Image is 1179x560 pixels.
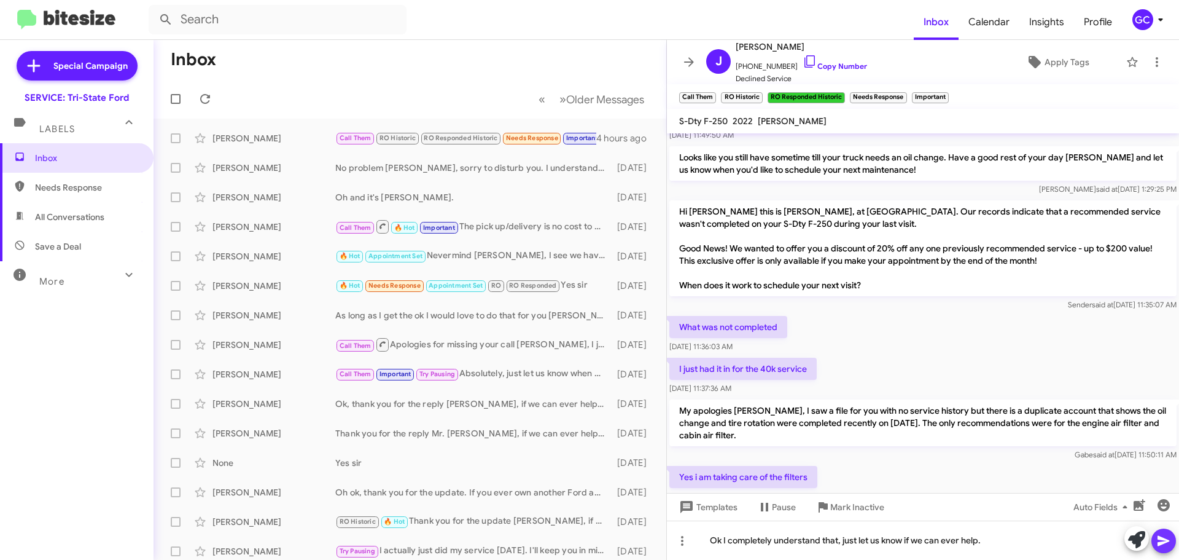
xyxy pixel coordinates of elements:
[53,60,128,72] span: Special Campaign
[914,4,959,40] a: Inbox
[35,211,104,223] span: All Conversations
[611,457,656,469] div: [DATE]
[340,342,372,350] span: Call Them
[1096,184,1118,194] span: said at
[669,492,732,501] span: [DATE] 11:52:29 AM
[667,521,1179,560] div: Ok I completely understand that, just let us know if we can ever help.
[335,162,611,174] div: No problem [PERSON_NAME], sorry to disturb you. I understand performing your own maintenance, if ...
[669,130,734,140] span: [DATE] 11:49:50 AM
[171,50,216,69] h1: Inbox
[335,219,611,234] div: The pick up/delivery is no cost to you, Ford pays us to offer that. We can do whatever is easier ...
[212,162,335,174] div: [PERSON_NAME]
[506,134,558,142] span: Needs Response
[212,545,335,558] div: [PERSON_NAME]
[596,132,656,144] div: 4 hours ago
[539,92,545,107] span: «
[335,486,611,499] div: Oh ok, thank you for the update. If you ever own another Ford and need assistance please don't he...
[212,221,335,233] div: [PERSON_NAME]
[611,221,656,233] div: [DATE]
[994,51,1120,73] button: Apply Tags
[429,282,483,290] span: Appointment Set
[830,496,884,518] span: Mark Inactive
[611,545,656,558] div: [DATE]
[379,134,416,142] span: RO Historic
[212,280,335,292] div: [PERSON_NAME]
[611,191,656,203] div: [DATE]
[669,400,1177,446] p: My apologies [PERSON_NAME], I saw a file for you with no service history but there is a duplicate...
[335,337,611,352] div: Apologies for missing your call [PERSON_NAME], I just called and left a message with how to get i...
[212,368,335,381] div: [PERSON_NAME]
[611,280,656,292] div: [DATE]
[509,282,556,290] span: RO Responded
[25,92,129,104] div: SERVICE: Tri-State Ford
[368,282,421,290] span: Needs Response
[212,191,335,203] div: [PERSON_NAME]
[1092,300,1113,309] span: said at
[212,132,335,144] div: [PERSON_NAME]
[379,370,411,378] span: Important
[850,92,906,103] small: Needs Response
[611,250,656,262] div: [DATE]
[340,370,372,378] span: Call Them
[1068,300,1177,309] span: Sender [DATE] 11:35:07 AM
[368,252,422,260] span: Appointment Set
[1045,51,1089,73] span: Apply Tags
[611,427,656,440] div: [DATE]
[1075,450,1177,459] span: Gabe [DATE] 11:50:11 AM
[335,515,611,529] div: Thank you for the update [PERSON_NAME], if you ever have a Ford and need assistance please dont h...
[669,466,817,488] p: Yes i am taking care of the filters
[212,398,335,410] div: [PERSON_NAME]
[1122,9,1165,30] button: GC
[733,116,753,127] span: 2022
[721,92,762,103] small: RO Historic
[611,339,656,351] div: [DATE]
[212,457,335,469] div: None
[212,309,335,321] div: [PERSON_NAME]
[736,54,867,73] span: [PHONE_NUMBER]
[340,518,376,526] span: RO Historic
[803,61,867,71] a: Copy Number
[212,339,335,351] div: [PERSON_NAME]
[212,516,335,528] div: [PERSON_NAME]
[1073,496,1132,518] span: Auto Fields
[669,200,1177,296] p: Hi [PERSON_NAME] this is [PERSON_NAME], at [GEOGRAPHIC_DATA]. Our records indicate that a recomme...
[679,92,716,103] small: Call Them
[566,134,598,142] span: Important
[806,496,894,518] button: Mark Inactive
[1019,4,1074,40] a: Insights
[566,93,644,106] span: Older Messages
[552,87,652,112] button: Next
[335,131,596,145] div: Yes i am taking care of the filters
[212,486,335,499] div: [PERSON_NAME]
[39,276,64,287] span: More
[335,309,611,321] div: As long as I get the ok I would love to do that for you [PERSON_NAME], Let me run that up the fla...
[959,4,1019,40] span: Calendar
[340,224,372,232] span: Call Them
[212,427,335,440] div: [PERSON_NAME]
[669,342,733,351] span: [DATE] 11:36:03 AM
[736,39,867,54] span: [PERSON_NAME]
[611,309,656,321] div: [DATE]
[669,146,1177,181] p: Looks like you still have sometime till your truck needs an oil change. Have a good rest of your ...
[423,224,455,232] span: Important
[736,73,867,85] span: Declined Service
[1074,4,1122,40] a: Profile
[340,134,372,142] span: Call Them
[212,250,335,262] div: [PERSON_NAME]
[1039,184,1177,194] span: [PERSON_NAME] [DATE] 1:29:25 PM
[669,316,787,338] p: What was not completed
[1093,450,1115,459] span: said at
[611,162,656,174] div: [DATE]
[669,384,731,393] span: [DATE] 11:37:36 AM
[419,370,455,378] span: Try Pausing
[667,496,747,518] button: Templates
[491,282,501,290] span: RO
[677,496,737,518] span: Templates
[532,87,652,112] nav: Page navigation example
[335,249,611,263] div: Nevermind [PERSON_NAME], I see we have you scheduled for pick up/delivery from your [STREET_ADDRE...
[335,457,611,469] div: Yes sir
[17,51,138,81] a: Special Campaign
[747,496,806,518] button: Pause
[35,181,139,194] span: Needs Response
